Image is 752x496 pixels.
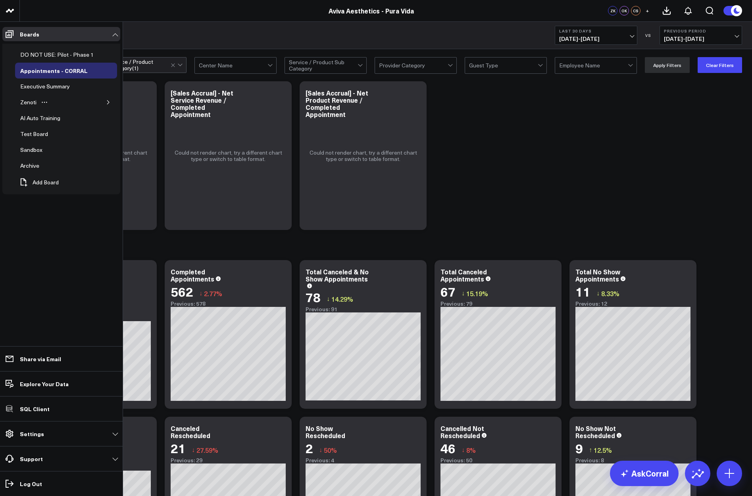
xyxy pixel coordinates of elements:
[199,288,202,299] span: ↓
[698,57,742,73] button: Clear Filters
[575,284,590,299] div: 11
[664,36,738,42] span: [DATE] - [DATE]
[306,306,421,312] div: Previous: 91
[589,445,592,455] span: ↑
[20,456,43,462] p: Support
[575,301,690,307] div: Previous: 12
[306,457,421,463] div: Previous: 4
[18,129,50,139] div: Test Board
[440,267,487,283] div: Total Canceled Appointments
[18,82,72,91] div: Executive Summary
[15,110,77,126] a: AI Auto TrainingOpen board menu
[619,6,629,15] div: OK
[33,179,59,186] span: Add Board
[38,99,50,105] button: Open board menu
[171,267,214,283] div: Completed Appointments
[171,457,286,463] div: Previous: 29
[660,26,742,45] button: Previous Period[DATE]-[DATE]
[15,79,87,94] a: Executive SummaryOpen board menu
[15,174,63,191] button: Add Board
[171,88,233,119] div: [Sales Accrual] - Net Service Revenue / Completed Appointment
[2,402,120,416] a: SQL Client
[15,63,105,79] a: Appointments - CORRALOpen board menu
[18,145,44,155] div: Sandbox
[173,149,284,162] p: Could not render chart, try a different chart type or switch to table format.
[20,481,42,487] p: Log Out
[559,36,633,42] span: [DATE] - [DATE]
[306,88,368,119] div: [Sales Accrual] - Net Product Revenue / Completed Appointment
[466,446,476,454] span: 8%
[15,94,54,110] a: ZenotiOpen board menu
[15,158,56,174] a: ArchiveOpen board menu
[610,461,679,486] a: AskCorral
[171,284,193,299] div: 562
[327,294,330,304] span: ↓
[204,289,222,298] span: 2.77%
[18,66,90,75] div: Appointments - CORRAL
[594,446,612,454] span: 12.5%
[575,424,616,440] div: No Show Not Rescheduled
[18,98,38,107] div: Zenoti
[109,59,171,71] div: Service / Product Category ( 1 )
[306,267,369,283] div: Total Canceled & No Show Appointments
[20,431,44,437] p: Settings
[596,288,600,299] span: ↓
[440,284,456,299] div: 67
[308,149,419,162] p: Could not render chart, try a different chart type or switch to table format.
[329,6,414,15] a: Aviva Aesthetics - Pura Vida
[462,288,465,299] span: ↓
[601,289,619,298] span: 8.33%
[196,446,218,454] span: 27.59%
[440,301,556,307] div: Previous: 79
[641,33,656,38] div: VS
[440,457,556,463] div: Previous: 50
[20,406,50,412] p: SQL Client
[20,356,61,362] p: Share via Email
[319,445,322,455] span: ↓
[306,290,321,304] div: 78
[306,441,313,455] div: 2
[15,142,60,158] a: SandboxOpen board menu
[171,441,186,455] div: 21
[306,424,345,440] div: No Show Rescheduled
[555,26,637,45] button: Last 30 Days[DATE]-[DATE]
[331,295,353,303] span: 14.29%
[608,6,617,15] div: ZK
[440,424,484,440] div: Cancelled Not Rescheduled
[192,445,195,455] span: ↓
[440,441,456,455] div: 46
[171,424,210,440] div: Canceled Rescheduled
[559,29,633,33] b: Last 30 Days
[462,445,465,455] span: ↓
[15,47,111,63] a: DO NOT USE: Pilot - Phase 1Open board menu
[575,267,620,283] div: Total No Show Appointments
[171,301,286,307] div: Previous: 578
[18,113,62,123] div: AI Auto Training
[20,31,39,37] p: Boards
[645,57,690,73] button: Apply Filters
[466,289,488,298] span: 15.19%
[18,50,96,59] div: DO NOT USE: Pilot - Phase 1
[646,8,649,13] span: +
[642,6,652,15] button: +
[324,446,337,454] span: 50%
[664,29,738,33] b: Previous Period
[575,457,690,463] div: Previous: 8
[20,381,69,387] p: Explore Your Data
[15,126,65,142] a: Test BoardOpen board menu
[575,441,583,455] div: 9
[18,161,41,170] div: Archive
[631,6,640,15] div: CS
[2,477,120,491] a: Log Out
